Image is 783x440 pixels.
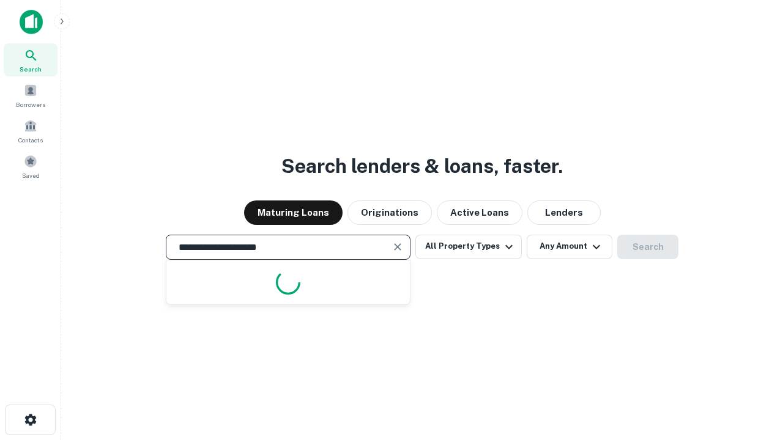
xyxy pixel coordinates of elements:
[20,10,43,34] img: capitalize-icon.png
[4,43,58,76] a: Search
[281,152,563,181] h3: Search lenders & loans, faster.
[415,235,522,259] button: All Property Types
[244,200,343,225] button: Maturing Loans
[20,64,42,74] span: Search
[4,79,58,112] a: Borrowers
[18,135,43,145] span: Contacts
[722,342,783,401] iframe: Chat Widget
[347,200,432,225] button: Originations
[22,170,40,180] span: Saved
[4,114,58,147] a: Contacts
[4,150,58,183] a: Saved
[527,200,601,225] button: Lenders
[437,200,522,225] button: Active Loans
[527,235,612,259] button: Any Amount
[389,238,406,255] button: Clear
[16,100,45,109] span: Borrowers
